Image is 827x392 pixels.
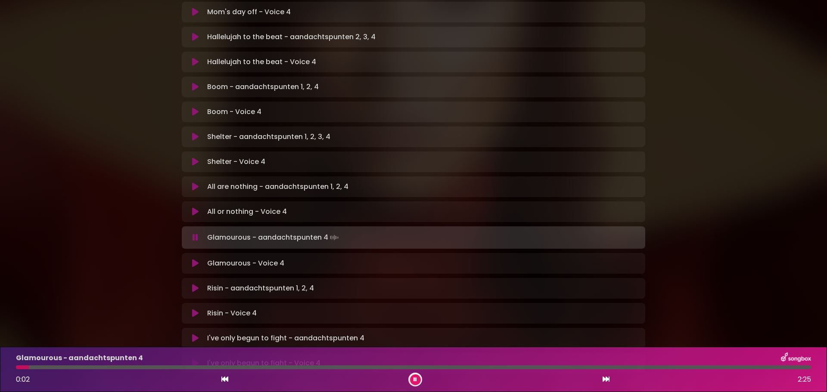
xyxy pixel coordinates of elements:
span: 2:25 [798,374,811,385]
p: Glamourous - Voice 4 [207,258,284,269]
p: Risin - Voice 4 [207,308,257,318]
span: 0:02 [16,374,30,384]
p: Mom's day off - Voice 4 [207,7,291,17]
p: Shelter - aandachtspunten 1, 2, 3, 4 [207,132,330,142]
p: Hallelujah to the beat - aandachtspunten 2, 3, 4 [207,32,376,42]
p: All or nothing - Voice 4 [207,207,287,217]
img: waveform4.gif [328,231,340,244]
p: Hallelujah to the beat - Voice 4 [207,57,316,67]
p: Glamourous - aandachtspunten 4 [16,353,143,363]
p: Risin - aandachtspunten 1, 2, 4 [207,283,314,293]
p: Shelter - Voice 4 [207,157,265,167]
p: I've only begun to fight - aandachtspunten 4 [207,333,364,343]
p: Boom - Voice 4 [207,107,261,117]
p: Glamourous - aandachtspunten 4 [207,231,340,244]
img: songbox-logo-white.png [781,352,811,364]
p: Boom - aandachtspunten 1, 2, 4 [207,82,319,92]
p: All are nothing - aandachtspunten 1, 2, 4 [207,182,348,192]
